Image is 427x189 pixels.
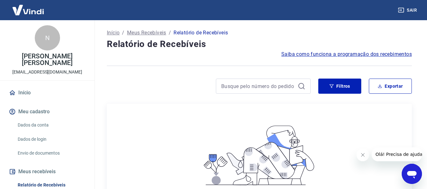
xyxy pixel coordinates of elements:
[281,50,412,58] a: Saiba como funciona a programação dos recebimentos
[372,147,422,161] iframe: Mensagem da empresa
[12,69,82,75] p: [EMAIL_ADDRESS][DOMAIN_NAME]
[35,25,60,50] div: N
[15,147,87,160] a: Envio de documentos
[5,53,89,66] p: [PERSON_NAME] [PERSON_NAME]
[107,29,119,37] a: Início
[174,29,228,37] p: Relatório de Recebíveis
[397,4,419,16] button: Sair
[127,29,166,37] a: Meus Recebíveis
[369,79,412,94] button: Exportar
[169,29,171,37] p: /
[8,86,87,100] a: Início
[4,4,53,9] span: Olá! Precisa de ajuda?
[107,38,412,50] h4: Relatório de Recebíveis
[8,0,49,20] img: Vindi
[402,164,422,184] iframe: Botão para abrir a janela de mensagens
[357,149,369,161] iframe: Fechar mensagem
[15,119,87,132] a: Dados da conta
[221,81,295,91] input: Busque pelo número do pedido
[318,79,361,94] button: Filtros
[8,165,87,179] button: Meus recebíveis
[8,105,87,119] button: Meu cadastro
[122,29,124,37] p: /
[15,133,87,146] a: Dados de login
